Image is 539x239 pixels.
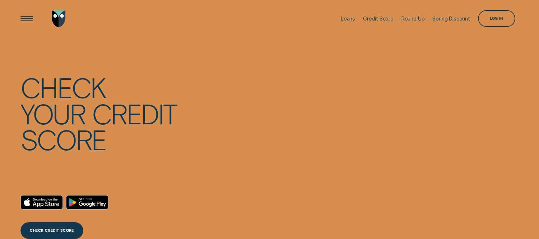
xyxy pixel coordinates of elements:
div: Spring Discount [432,15,470,22]
div: Credit Score [363,15,394,22]
div: Loans [341,15,355,22]
div: Round Up [401,15,425,22]
a: CHECK CREDIT SCORE [20,222,83,239]
h4: Check your credit score [20,74,176,152]
button: Open Menu [18,10,35,27]
a: Android App on Google Play [66,195,108,210]
a: Download on the App Store [20,195,63,210]
button: Log in [478,10,515,27]
img: Wisr [52,10,66,27]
